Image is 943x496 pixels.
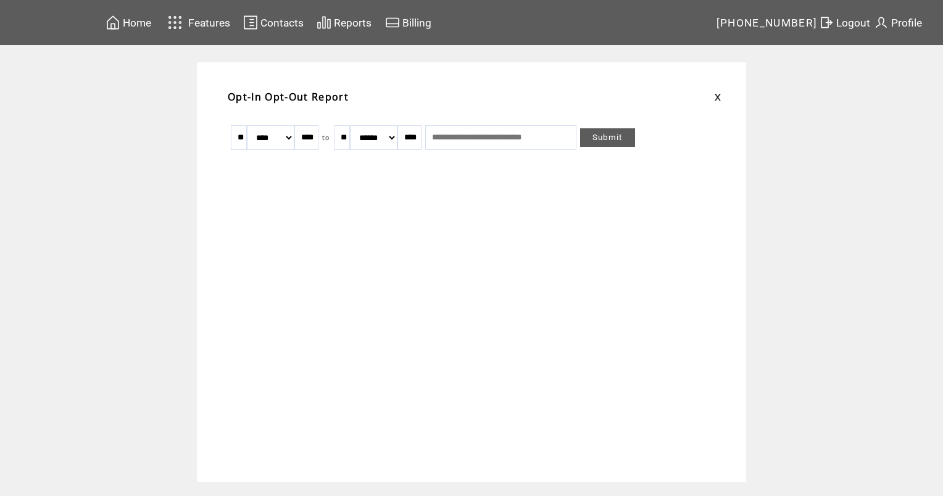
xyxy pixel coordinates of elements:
[317,15,331,30] img: chart.svg
[580,128,635,147] a: Submit
[260,17,304,29] span: Contacts
[228,90,349,104] span: Opt-In Opt-Out Report
[819,15,834,30] img: exit.svg
[836,17,870,29] span: Logout
[874,15,889,30] img: profile.svg
[383,13,433,32] a: Billing
[162,10,232,35] a: Features
[243,15,258,30] img: contacts.svg
[106,15,120,30] img: home.svg
[334,17,372,29] span: Reports
[385,15,400,30] img: creidtcard.svg
[817,13,872,32] a: Logout
[104,13,153,32] a: Home
[717,17,818,29] span: [PHONE_NUMBER]
[164,12,186,33] img: features.svg
[322,133,330,142] span: to
[315,13,373,32] a: Reports
[891,17,922,29] span: Profile
[241,13,305,32] a: Contacts
[402,17,431,29] span: Billing
[123,17,151,29] span: Home
[188,17,230,29] span: Features
[872,13,924,32] a: Profile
